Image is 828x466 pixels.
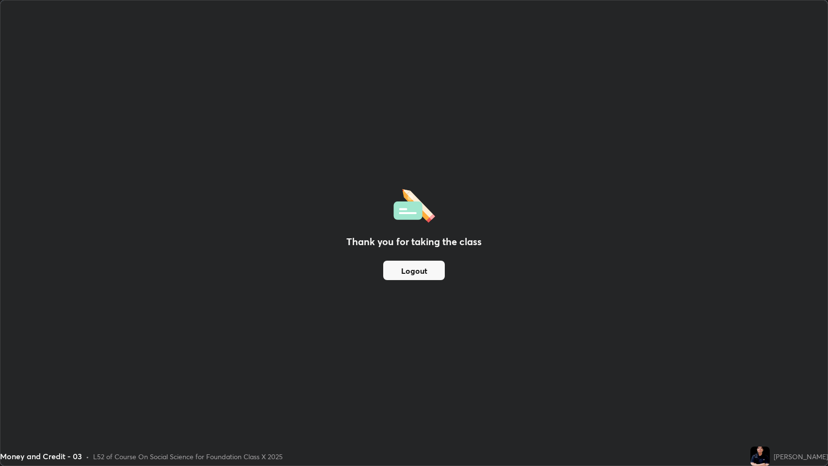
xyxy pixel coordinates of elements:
div: [PERSON_NAME] [774,451,828,462]
div: L52 of Course On Social Science for Foundation Class X 2025 [93,451,283,462]
button: Logout [383,261,445,280]
img: offlineFeedback.1438e8b3.svg [393,186,435,223]
img: bbb9ae76d40e4962943633a354013b63.jpg [750,447,770,466]
h2: Thank you for taking the class [346,234,482,249]
div: • [86,451,89,462]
